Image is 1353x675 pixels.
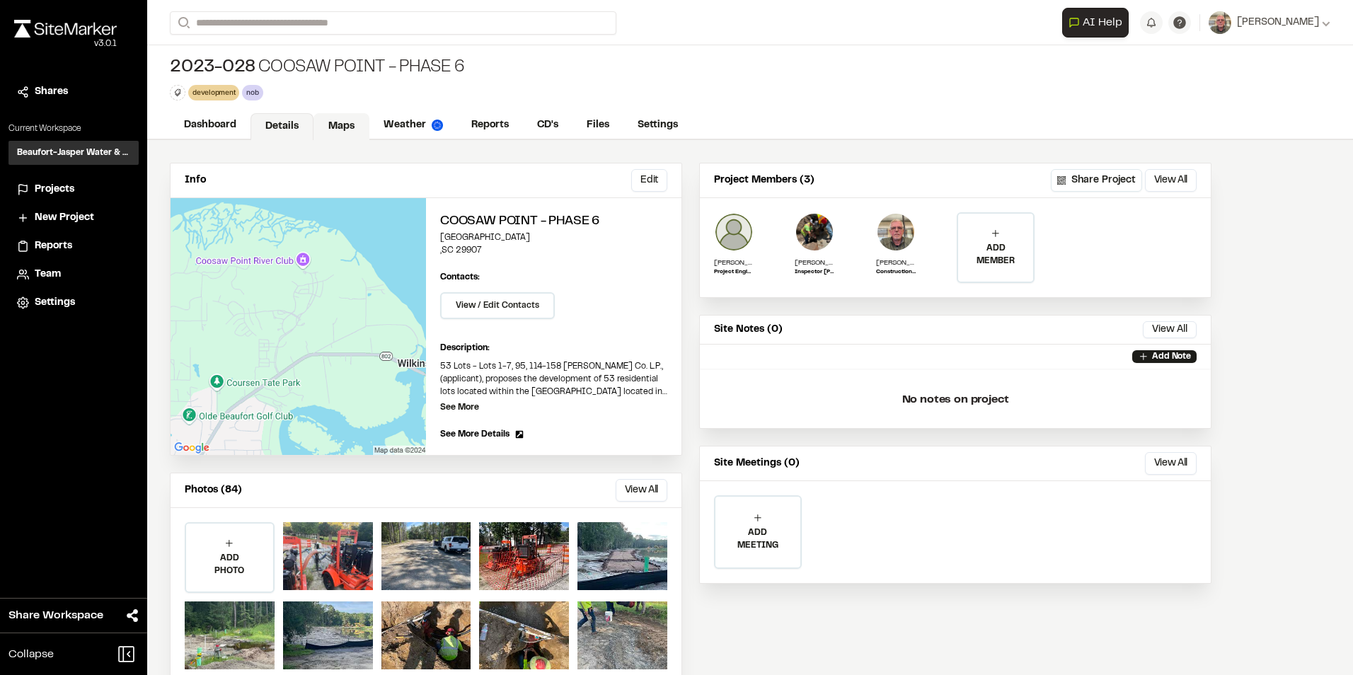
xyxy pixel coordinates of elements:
button: Share Project [1051,169,1142,192]
p: 53 Lots - Lots 1-7, 95, 114-158 [PERSON_NAME] Co. L.P., (applicant), proposes the development of ... [440,360,667,398]
a: Files [572,112,623,139]
span: 2023-028 [170,57,255,79]
p: ADD PHOTO [186,552,273,577]
h3: Beaufort-Jasper Water & Sewer Authority [17,146,130,159]
span: Collapse [8,646,54,663]
a: Shares [17,84,130,100]
span: See More Details [440,428,509,441]
span: Team [35,267,61,282]
button: View All [1145,452,1197,475]
a: CD's [523,112,572,139]
span: Share Workspace [8,607,103,624]
p: See More [440,401,479,414]
img: Chris McVey [876,212,916,252]
p: Inspector [PERSON_NAME] [795,268,834,277]
button: View All [1145,169,1197,192]
p: Contacts: [440,271,480,284]
button: Open AI Assistant [1062,8,1129,37]
p: , SC 29907 [440,244,667,257]
img: Rahul Sai Yaramati [714,212,754,252]
p: Construction Supervisor [876,268,916,277]
img: User [1209,11,1231,34]
a: Projects [17,182,130,197]
p: ADD MEETING [715,526,800,552]
img: rebrand.png [14,20,117,37]
div: development [188,85,239,100]
div: Open AI Assistant [1062,8,1134,37]
button: Edit Tags [170,85,185,100]
span: New Project [35,210,94,226]
a: Maps [313,113,369,140]
p: [GEOGRAPHIC_DATA] [440,231,667,244]
img: precipai.png [432,120,443,131]
button: View All [1143,321,1197,338]
button: [PERSON_NAME] [1209,11,1330,34]
p: Project Members (3) [714,173,814,188]
a: New Project [17,210,130,226]
a: Team [17,267,130,282]
a: Dashboard [170,112,251,139]
a: Settings [623,112,692,139]
p: Info [185,173,206,188]
a: Weather [369,112,457,139]
p: Add Note [1152,350,1191,363]
button: Edit [631,169,667,192]
p: Project Engineer [714,268,754,277]
p: Site Notes (0) [714,322,783,337]
p: Description: [440,342,667,354]
span: Shares [35,84,68,100]
p: Current Workspace [8,122,139,135]
p: No notes on project [711,377,1199,422]
span: AI Help [1083,14,1122,31]
div: Oh geez...please don't... [14,37,117,50]
a: Settings [17,295,130,311]
span: Settings [35,295,75,311]
a: Details [251,113,313,140]
span: Projects [35,182,74,197]
div: Coosaw Point - Phase 6 [170,57,464,79]
button: Search [170,11,195,35]
p: Photos (84) [185,483,242,498]
p: [PERSON_NAME] [714,258,754,268]
span: Reports [35,238,72,254]
p: ADD MEMBER [958,242,1033,267]
p: [PERSON_NAME] [876,258,916,268]
h2: Coosaw Point - Phase 6 [440,212,667,231]
div: nob [242,85,263,100]
button: View All [616,479,667,502]
img: Justin Burke [795,212,834,252]
button: View / Edit Contacts [440,292,555,319]
span: [PERSON_NAME] [1237,15,1319,30]
a: Reports [457,112,523,139]
a: Reports [17,238,130,254]
p: [PERSON_NAME] [795,258,834,268]
p: Site Meetings (0) [714,456,800,471]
